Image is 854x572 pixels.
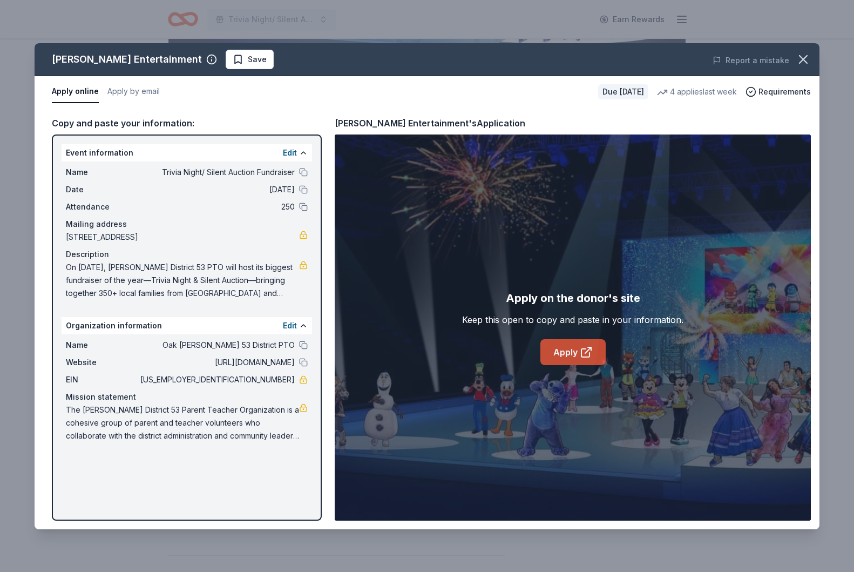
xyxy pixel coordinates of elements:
[52,116,322,130] div: Copy and paste your information:
[52,80,99,103] button: Apply online
[138,373,295,386] span: [US_EMPLOYER_IDENTIFICATION_NUMBER]
[66,218,308,231] div: Mailing address
[138,356,295,369] span: [URL][DOMAIN_NAME]
[138,339,295,352] span: Oak [PERSON_NAME] 53 District PTO
[138,200,295,213] span: 250
[758,85,811,98] span: Requirements
[66,200,138,213] span: Attendance
[657,85,737,98] div: 4 applies last week
[66,403,299,442] span: The [PERSON_NAME] District 53 Parent Teacher Organization is a cohesive group of parent and teach...
[138,183,295,196] span: [DATE]
[462,313,683,326] div: Keep this open to copy and paste in your information.
[62,144,312,161] div: Event information
[66,248,308,261] div: Description
[66,339,138,352] span: Name
[506,290,640,307] div: Apply on the donor's site
[66,356,138,369] span: Website
[62,317,312,334] div: Organization information
[138,166,295,179] span: Trivia Night/ Silent Auction Fundraiser
[66,166,138,179] span: Name
[66,183,138,196] span: Date
[52,51,202,68] div: [PERSON_NAME] Entertainment
[540,339,606,365] a: Apply
[107,80,160,103] button: Apply by email
[248,53,267,66] span: Save
[226,50,274,69] button: Save
[66,391,308,403] div: Mission statement
[283,146,297,159] button: Edit
[335,116,525,130] div: [PERSON_NAME] Entertainment's Application
[283,319,297,332] button: Edit
[598,84,648,99] div: Due [DATE]
[713,54,789,67] button: Report a mistake
[66,261,299,300] span: On [DATE], [PERSON_NAME] District 53 PTO will host its biggest fundraiser of the year—Trivia Nigh...
[66,231,299,244] span: [STREET_ADDRESS]
[745,85,811,98] button: Requirements
[66,373,138,386] span: EIN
